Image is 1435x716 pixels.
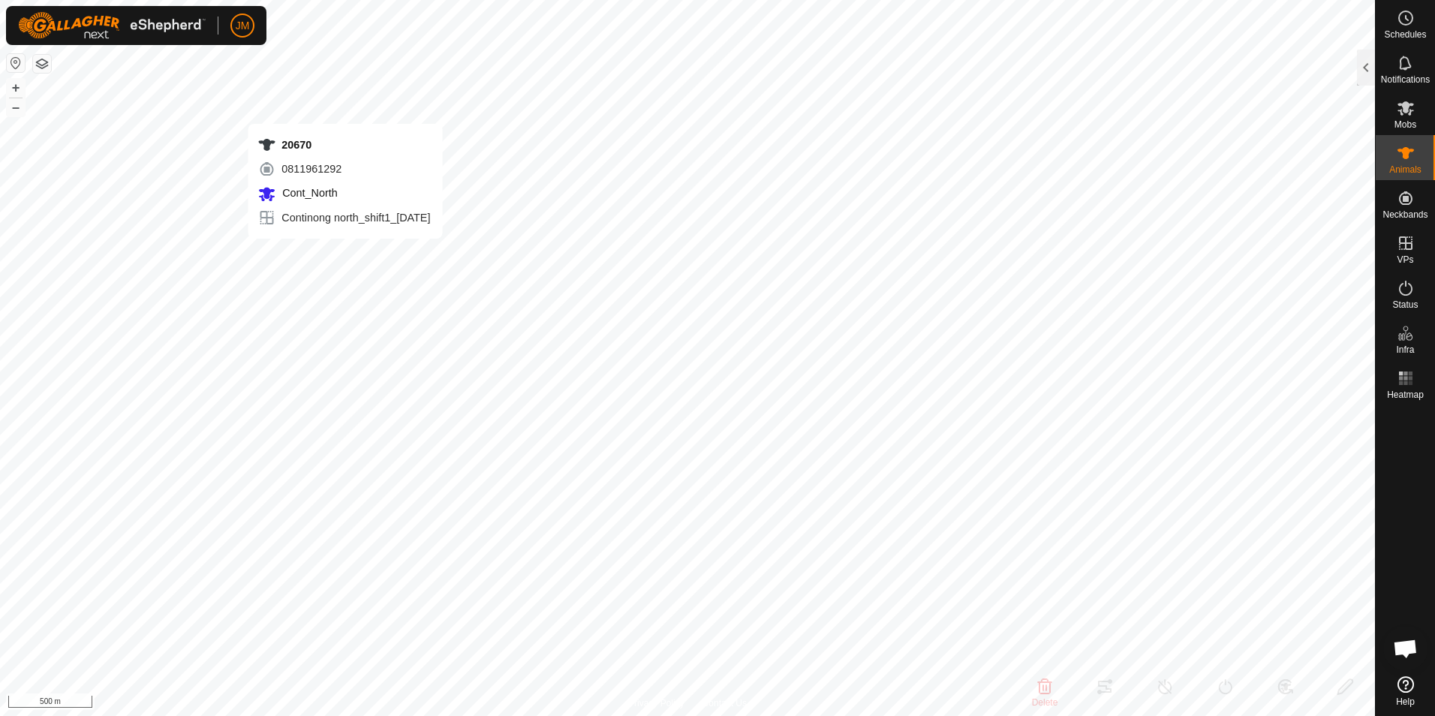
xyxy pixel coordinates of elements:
button: + [7,79,25,97]
img: Gallagher Logo [18,12,206,39]
span: JM [236,18,250,34]
span: Help [1396,697,1415,706]
a: Contact Us [702,696,747,710]
span: Neckbands [1382,210,1427,219]
span: Infra [1396,345,1414,354]
button: – [7,98,25,116]
span: Mobs [1394,120,1416,129]
span: VPs [1397,255,1413,264]
span: Schedules [1384,30,1426,39]
div: Continong north_shift1_[DATE] [257,209,430,227]
span: Status [1392,300,1418,309]
a: Privacy Policy [628,696,684,710]
span: Animals [1389,165,1421,174]
div: 0811961292 [257,160,430,178]
button: Map Layers [33,55,51,73]
div: Open chat [1383,626,1428,671]
span: Notifications [1381,75,1430,84]
button: Reset Map [7,54,25,72]
span: Heatmap [1387,390,1424,399]
span: Cont_North [278,187,337,199]
div: 20670 [257,136,430,154]
a: Help [1376,670,1435,712]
